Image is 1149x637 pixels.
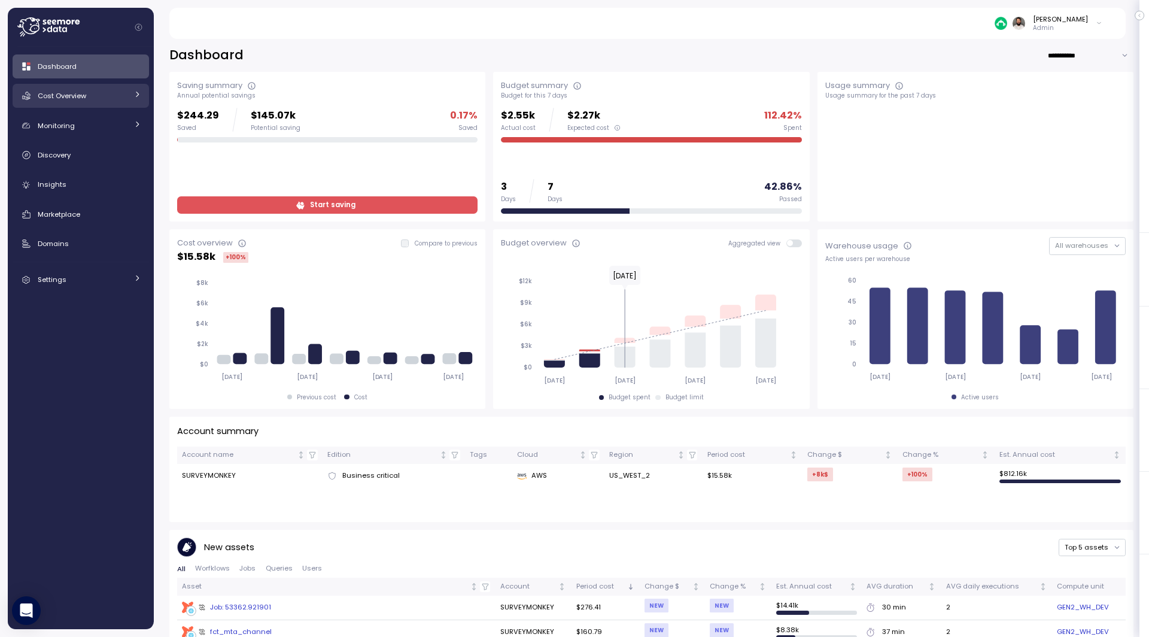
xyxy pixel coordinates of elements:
div: Account name [182,450,296,460]
span: Queries [266,565,293,572]
th: Period costSorted descending [571,578,640,595]
th: Est. Annual costNot sorted [771,578,862,595]
div: Budget overview [501,237,567,249]
p: $2.55k [501,108,536,124]
div: Saved [458,124,478,132]
th: EditionNot sorted [323,447,465,464]
div: Sorted descending [627,583,635,591]
span: Business critical [342,471,400,481]
div: Days [548,195,563,204]
div: NEW [710,623,734,637]
td: $ 14.41k [771,596,862,620]
div: Tags [470,450,507,460]
th: Change %Not sorted [897,447,994,464]
div: Budget limit [665,393,704,402]
th: AssetNot sorted [177,578,496,595]
h2: Dashboard [169,47,244,64]
div: +8k $ [807,468,833,481]
div: Period cost [707,450,788,460]
tspan: [DATE] [372,373,393,381]
div: Not sorted [1039,583,1047,591]
div: Not sorted [884,451,892,459]
td: $15.58k [703,464,803,488]
div: Cloud [517,450,577,460]
tspan: [DATE] [1020,373,1041,381]
div: Edition [327,450,437,460]
td: SURVEYMONKEY [496,596,572,620]
div: Potential saving [251,124,300,132]
tspan: [DATE] [685,377,706,384]
a: Dashboard [13,54,149,78]
div: Spent [783,124,802,132]
p: $ 15.58k [177,249,215,265]
div: Not sorted [558,583,566,591]
div: Account [500,581,557,592]
div: Active users per warehouse [825,255,1126,263]
tspan: $12k [519,277,532,285]
div: Not sorted [928,583,936,591]
div: Not sorted [692,583,700,591]
div: Job: 53362.921901 [199,602,272,613]
div: Change % [902,450,980,460]
a: Job: 53362.921901 [182,602,491,614]
div: AVG duration [867,581,926,592]
span: Aggregated view [728,239,786,247]
tspan: 45 [847,298,856,305]
div: Warehouse usage [825,240,898,252]
div: Cost [354,393,367,402]
p: 7 [548,179,563,195]
p: 0.17 % [450,108,478,124]
th: AVG durationNot sorted [862,578,941,595]
p: Admin [1033,24,1088,32]
div: Passed [779,195,802,204]
th: RegionNot sorted [604,447,702,464]
span: Discovery [38,150,71,160]
div: Not sorted [789,451,798,459]
th: Change $Not sorted [640,578,705,595]
tspan: [DATE] [544,377,565,384]
tspan: [DATE] [615,377,636,384]
text: [DATE] [613,271,637,281]
tspan: $9k [520,299,532,307]
div: Saved [177,124,219,132]
tspan: $8k [196,279,208,287]
div: Not sorted [297,451,305,459]
a: Insights [13,173,149,197]
div: AVG daily executions [946,581,1037,592]
th: Change $Not sorted [803,447,898,464]
tspan: 15 [850,339,856,347]
div: Saving summary [177,80,242,92]
a: Domains [13,232,149,256]
div: Usage summary [825,80,890,92]
p: 42.86 % [764,179,802,195]
span: Monitoring [38,121,75,131]
img: ACg8ocLskjvUhBDgxtSFCRx4ztb74ewwa1VrVEuDBD_Ho1mrTsQB-QE=s96-c [1013,17,1025,29]
div: Cost overview [177,237,233,249]
p: Compare to previous [415,239,478,248]
a: Monitoring [13,114,149,138]
div: 30 min [882,602,906,613]
th: AccountNot sorted [496,578,572,595]
div: Actual cost [501,124,536,132]
img: 687cba7b7af778e9efcde14e.PNG [995,17,1007,29]
div: Not sorted [758,583,767,591]
div: Region [609,450,674,460]
tspan: $6k [196,299,208,307]
p: 112.42 % [764,108,802,124]
span: Marketplace [38,210,80,219]
th: Change %Not sorted [705,578,771,595]
td: $ 812.16k [994,464,1126,488]
div: Change $ [807,450,882,460]
tspan: [DATE] [1092,373,1112,381]
div: Annual potential savings [177,92,478,100]
tspan: $2k [197,340,208,348]
span: All warehouses [1055,241,1108,250]
a: Marketplace [13,202,149,226]
tspan: $4k [196,320,208,327]
th: Account nameNot sorted [177,447,323,464]
td: SURVEYMONKEY [177,464,323,488]
div: +100 % [902,468,932,481]
div: Budget summary [501,80,568,92]
a: Settings [13,268,149,292]
div: NEW [645,599,668,612]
